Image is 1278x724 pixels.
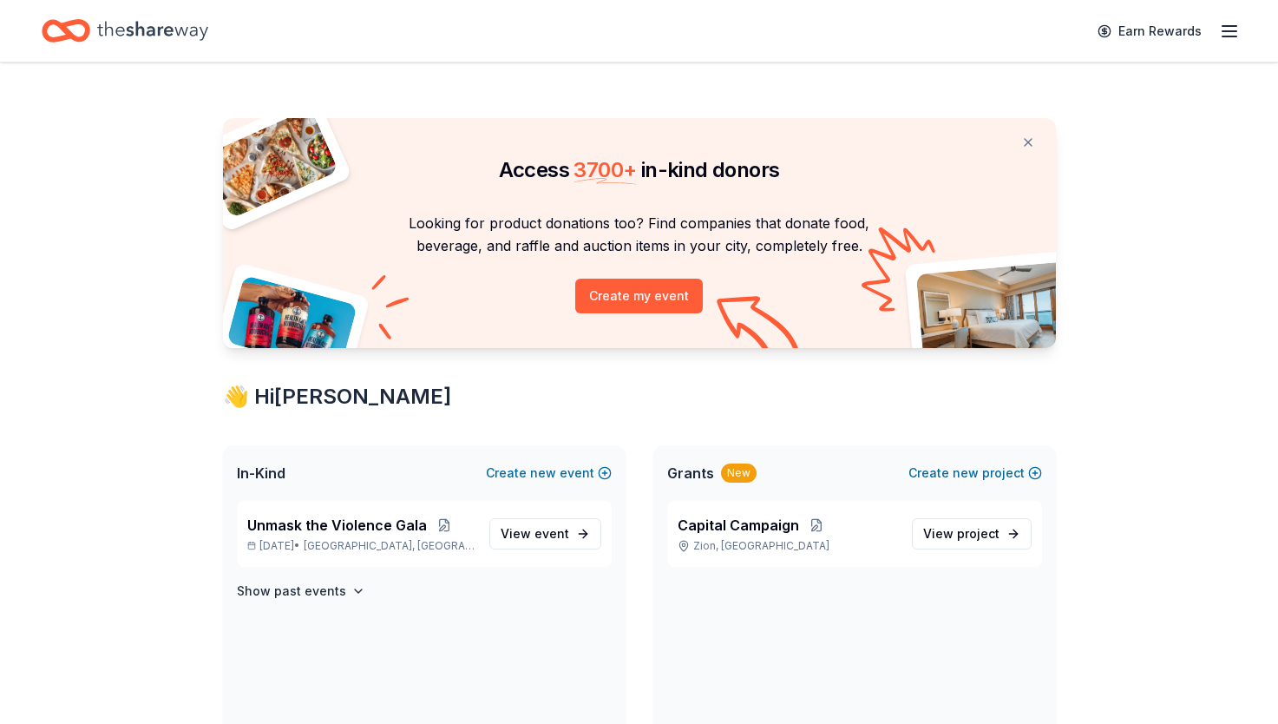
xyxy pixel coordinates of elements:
span: project [957,526,999,541]
span: [GEOGRAPHIC_DATA], [GEOGRAPHIC_DATA] [304,539,475,553]
p: Looking for product donations too? Find companies that donate food, beverage, and raffle and auct... [244,212,1035,258]
a: Earn Rewards [1087,16,1212,47]
span: 3700 + [573,157,636,182]
span: Unmask the Violence Gala [247,515,427,536]
span: Grants [667,463,714,484]
img: Curvy arrow [717,296,803,361]
a: Home [42,10,208,51]
div: 👋 Hi [PERSON_NAME] [223,383,1056,411]
span: new [530,463,556,484]
button: Createnewproject [908,463,1042,484]
button: Create my event [575,279,703,313]
div: New [721,464,757,483]
p: [DATE] • [247,539,475,553]
img: Pizza [203,108,338,219]
span: View [923,523,999,544]
button: Createnewevent [486,463,612,484]
button: Show past events [237,581,365,602]
span: Access in-kind donors [499,157,780,182]
span: new [953,463,979,484]
span: View [501,523,569,544]
span: In-Kind [237,463,285,484]
span: Capital Campaign [678,515,799,536]
a: View event [489,518,601,550]
span: event [534,526,569,541]
h4: Show past events [237,581,346,602]
p: Zion, [GEOGRAPHIC_DATA] [678,539,898,553]
a: View project [912,518,1032,550]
